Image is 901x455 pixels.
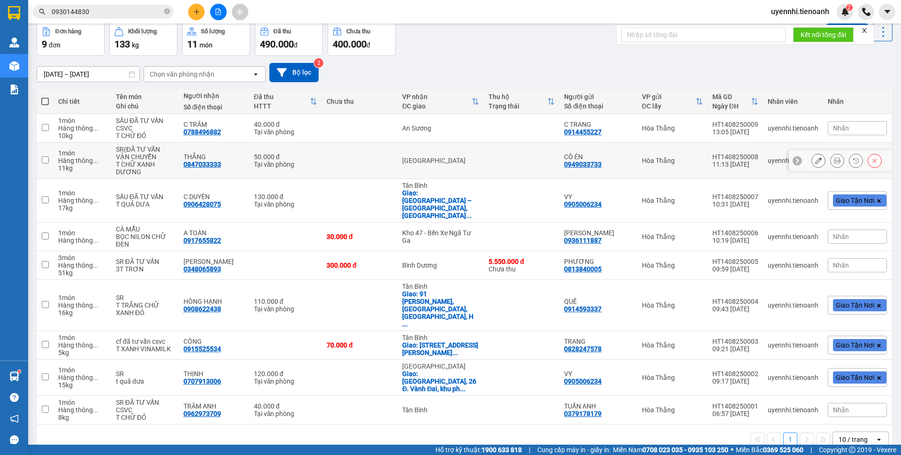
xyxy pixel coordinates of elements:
[58,366,107,374] div: 1 món
[71,41,129,51] span: ĐC: B459 QL1A, PĐông [GEOGRAPHIC_DATA], Q12
[116,378,174,385] div: t quả dưa
[183,402,244,410] div: TRÂM ANH
[254,410,317,417] div: Tại văn phòng
[183,161,221,168] div: 0847033333
[836,301,874,309] span: Giao Tận Nơi
[254,201,317,208] div: Tại văn phòng
[564,153,632,161] div: CÔ ÉN
[188,4,205,20] button: plus
[333,39,367,50] span: 400.000
[37,22,105,56] button: Đơn hàng9đơn
[833,262,849,269] span: Nhãn
[642,262,703,269] div: Hòa Thắng
[58,254,107,262] div: 3 món
[58,309,107,316] div: 16 kg
[642,446,728,454] strong: 0708 023 035 - 0935 103 250
[116,233,174,248] div: BỌC NILON CHỮ ĐEN
[489,93,547,100] div: Thu hộ
[55,28,81,35] div: Đơn hàng
[116,117,174,132] div: SẦU ĐÃ TƯ VẤN CSVC
[712,102,751,110] div: Ngày ĐH
[327,341,393,349] div: 70.000 đ
[39,8,46,15] span: search
[183,378,221,385] div: 0707913006
[346,28,370,35] div: Chưa thu
[49,41,61,49] span: đơn
[327,98,393,105] div: Chưa thu
[4,53,38,58] span: ĐT:0905 033 606
[183,298,244,305] div: HÒNG HẠNH
[58,262,107,269] div: Hàng thông thường
[841,8,849,16] img: icon-new-feature
[402,93,472,100] div: VP nhận
[232,4,248,20] button: aim
[489,258,555,273] div: Chưa thu
[58,399,107,406] div: 1 món
[402,124,479,132] div: An Sương
[183,265,221,273] div: 0348065893
[210,4,227,20] button: file-add
[116,102,174,110] div: Ghi chú
[712,378,758,385] div: 09:17 [DATE]
[58,341,107,349] div: Hàng thông thường
[58,132,107,139] div: 10 kg
[37,15,130,22] strong: NHẬN HÀNG NHANH - GIAO TỐC HÀNH
[402,334,479,341] div: Tân Bình
[183,410,221,417] div: 0962973709
[642,197,703,204] div: Hòa Thắng
[564,229,632,237] div: QUỲNH ANH
[10,393,19,402] span: question-circle
[254,93,310,100] div: Đã thu
[712,128,758,136] div: 13:05 [DATE]
[193,8,200,15] span: plus
[642,93,695,100] div: VP gửi
[58,349,107,356] div: 5 kg
[183,121,244,128] div: C TRÂM
[294,41,298,49] span: đ
[116,338,174,345] div: cf đã tư vấn csvc
[564,378,602,385] div: 0905006234
[564,410,602,417] div: 0379178179
[116,414,174,421] div: T CHỮ ĐỎ
[768,124,818,132] div: uyennhi.tienoanh
[9,61,19,71] img: warehouse-icon
[183,128,221,136] div: 0788496882
[274,28,291,35] div: Đã thu
[811,154,825,168] div: Sửa đơn hàng
[4,35,44,39] span: VP Gửi: Hòa Thắng
[71,53,104,58] span: ĐT: 0935881992
[402,182,479,189] div: Tân Bình
[564,237,602,244] div: 0936111887
[397,89,484,114] th: Toggle SortBy
[252,70,260,78] svg: open
[254,193,317,201] div: 130.000 đ
[128,28,157,35] div: Khối lượng
[402,102,472,110] div: ĐC giao
[52,7,162,17] input: Tìm tên, số ĐT hoặc mã đơn
[875,436,883,443] svg: open
[613,445,728,455] span: Miền Nam
[9,371,19,381] img: warehouse-icon
[642,374,703,381] div: Hòa Thắng
[183,201,221,208] div: 0906428075
[466,212,472,219] span: ...
[116,132,174,139] div: T CHỮ ĐỎ
[58,164,107,172] div: 11 kg
[42,70,99,77] span: GỬI KHÁCH HÀNG
[712,258,758,265] div: HT1408250005
[564,201,602,208] div: 0905006234
[637,89,708,114] th: Toggle SortBy
[564,298,632,305] div: QUẾ
[18,370,21,373] sup: 1
[58,157,107,164] div: Hàng thông thường
[712,237,758,244] div: 10:19 [DATE]
[183,229,244,237] div: A TOÀN
[58,301,107,309] div: Hàng thông thường
[833,233,849,240] span: Nhãn
[768,197,818,204] div: uyennhi.tienoanh
[183,193,244,201] div: C DUYÊN
[35,5,131,14] span: CTY TNHH DLVT TIẾN OANH
[183,305,221,313] div: 0908622438
[768,374,818,381] div: uyennhi.tienoanh
[237,8,243,15] span: aim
